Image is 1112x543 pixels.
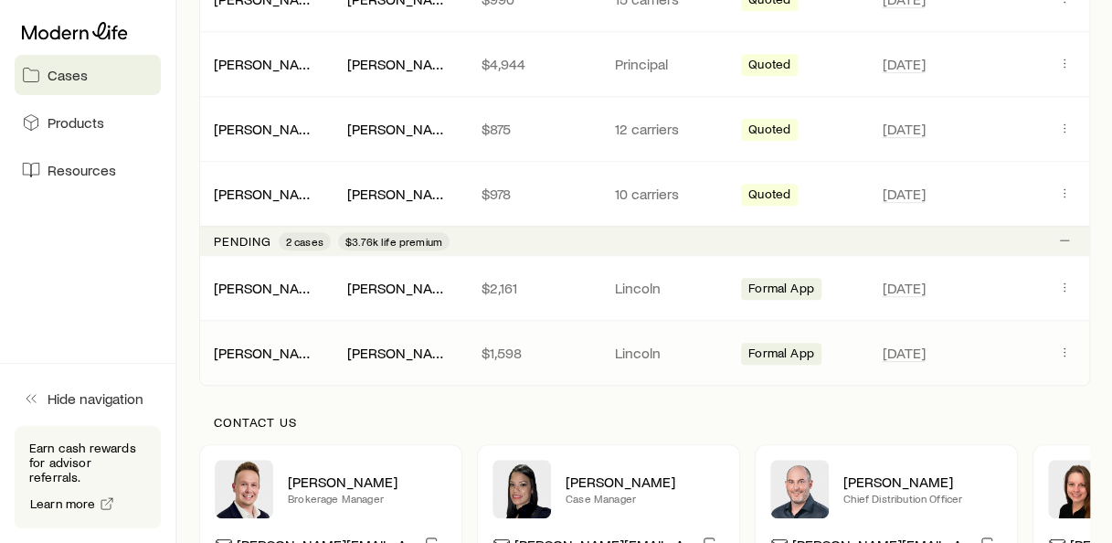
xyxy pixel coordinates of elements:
span: [DATE] [882,55,925,73]
img: Dan Pierson [770,460,829,518]
div: [PERSON_NAME] [347,185,451,204]
img: Ellen Wall [1048,460,1107,518]
p: Lincoln [615,344,719,362]
div: [PERSON_NAME] [214,55,318,74]
a: Cases [15,55,161,95]
span: Cases [48,66,88,84]
p: Case Manager [566,491,725,506]
div: [PERSON_NAME] [347,344,451,363]
span: Quoted [748,57,790,76]
span: Resources [48,161,116,179]
div: [PERSON_NAME] [214,344,318,363]
div: [PERSON_NAME] [347,279,451,298]
div: [PERSON_NAME] [347,120,451,139]
p: Lincoln [615,279,719,297]
a: [PERSON_NAME] [214,344,323,361]
button: Hide navigation [15,378,161,419]
span: [DATE] [882,185,925,203]
span: 2 cases [286,234,323,249]
span: Formal App [748,346,814,365]
span: [DATE] [882,279,925,297]
p: Chief Distribution Officer [843,491,1002,506]
p: $4,944 [482,55,586,73]
p: [PERSON_NAME] [288,473,447,491]
div: [PERSON_NAME] [214,279,318,298]
p: $978 [482,185,586,203]
span: Products [48,113,104,132]
span: Formal App [748,281,814,300]
p: Pending [214,234,271,249]
div: Earn cash rewards for advisor referrals.Learn more [15,426,161,528]
div: [PERSON_NAME] [214,120,318,139]
div: [PERSON_NAME] [214,185,318,204]
p: Brokerage Manager [288,491,447,506]
p: 12 carriers [615,120,719,138]
div: [PERSON_NAME] [347,55,451,74]
p: 10 carriers [615,185,719,203]
span: Hide navigation [48,389,143,408]
p: Contact us [214,415,1075,430]
a: [PERSON_NAME] [214,279,323,296]
p: [PERSON_NAME] [566,473,725,491]
p: [PERSON_NAME] [843,473,1002,491]
a: Products [15,102,161,143]
span: Quoted [748,122,790,141]
a: [PERSON_NAME] [214,55,323,72]
img: Derek Wakefield [215,460,273,518]
span: $3.76k life premium [345,234,442,249]
span: [DATE] [882,344,925,362]
p: $875 [482,120,586,138]
p: Principal [615,55,719,73]
img: Elana Hasten [492,460,551,518]
span: [DATE] [882,120,925,138]
span: Quoted [748,186,790,206]
p: $1,598 [482,344,586,362]
a: [PERSON_NAME] [214,185,323,202]
p: $2,161 [482,279,586,297]
span: Learn more [30,497,96,510]
p: Earn cash rewards for advisor referrals. [29,441,146,484]
a: [PERSON_NAME] [214,120,323,137]
a: Resources [15,150,161,190]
